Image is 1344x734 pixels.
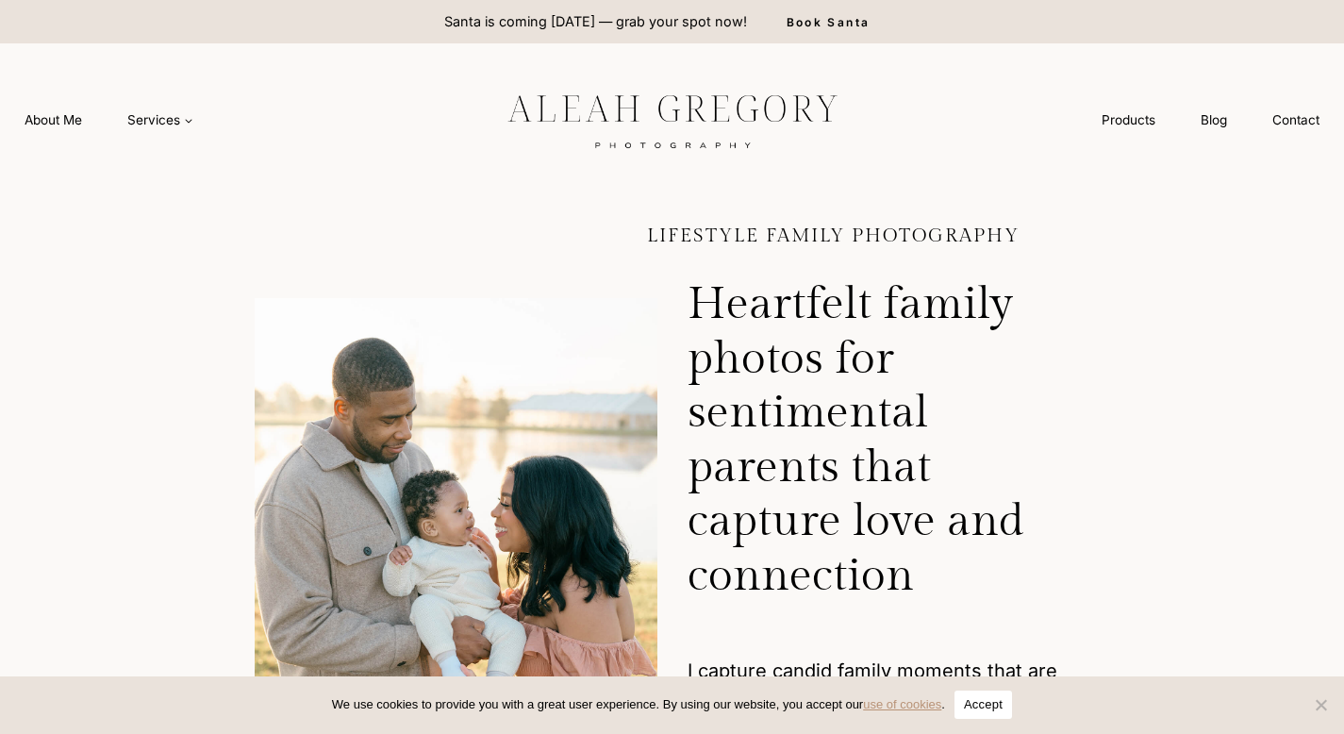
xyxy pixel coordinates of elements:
a: Services [105,103,216,138]
a: Contact [1250,103,1342,138]
a: About Me [2,103,105,138]
a: Blog [1178,103,1250,138]
span: We use cookies to provide you with a great user experience. By using our website, you accept our . [332,695,945,714]
span: No [1311,695,1330,714]
p: Santa is coming [DATE] — grab your spot now! [444,11,747,32]
span: Services [127,110,193,129]
h1: Lifestyle Family Photography [647,226,1089,245]
nav: Primary [2,103,216,138]
img: aleah gregory logo [460,80,885,159]
h2: Heartfelt family photos for sentimental parents that capture love and connection [688,255,1089,634]
nav: Secondary [1079,103,1342,138]
a: use of cookies [863,697,941,711]
a: Products [1079,103,1178,138]
button: Accept [954,691,1012,719]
